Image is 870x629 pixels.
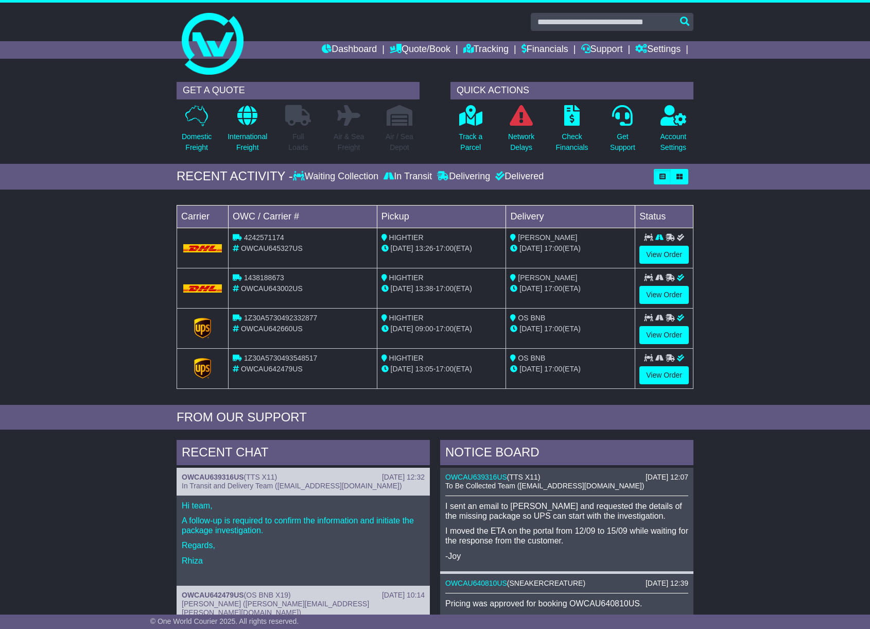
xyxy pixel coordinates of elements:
img: DHL.png [183,244,222,252]
img: GetCarrierServiceLogo [194,358,212,379]
span: 1438188673 [244,274,284,282]
img: DHL.png [183,284,222,293]
div: RECENT ACTIVITY - [177,169,293,184]
span: 17:00 [436,284,454,293]
a: AccountSettings [660,105,687,159]
p: Rhiza [182,556,425,566]
span: TTS X11 [510,473,538,481]
span: 17:00 [544,284,562,293]
a: OWCAU639316US [182,473,244,481]
div: GET A QUOTE [177,82,420,99]
span: 17:00 [436,325,454,333]
div: (ETA) [510,364,631,375]
span: [DATE] [391,284,413,293]
a: InternationalFreight [227,105,268,159]
span: 17:00 [544,365,562,373]
div: ( ) [445,473,688,482]
span: OWCAU645327US [241,244,303,252]
div: Delivering [434,171,493,182]
div: [DATE] 10:14 [382,591,425,600]
td: Delivery [506,205,635,228]
td: OWC / Carrier # [229,205,377,228]
span: TTS X11 [246,473,274,481]
div: Waiting Collection [293,171,381,182]
span: 1Z30A5730492332877 [244,314,317,322]
p: Track a Parcel [459,131,482,153]
span: [DATE] [519,244,542,252]
a: NetworkDelays [508,105,535,159]
span: OWCAU642479US [241,365,303,373]
div: [DATE] 12:32 [382,473,425,482]
span: © One World Courier 2025. All rights reserved. [150,617,299,625]
span: OWCAU643002US [241,284,303,293]
div: - (ETA) [381,243,502,254]
p: Air & Sea Freight [334,131,364,153]
td: Pickup [377,205,506,228]
p: Account Settings [660,131,687,153]
td: Carrier [177,205,229,228]
a: OWCAU640810US [445,579,507,587]
td: Status [635,205,693,228]
div: ( ) [182,591,425,600]
div: ( ) [445,579,688,588]
div: - (ETA) [381,364,502,375]
div: RECENT CHAT [177,440,430,468]
a: Financials [521,41,568,59]
span: 17:00 [544,325,562,333]
a: Quote/Book [390,41,450,59]
span: HIGHTIER [389,233,424,242]
a: Track aParcel [458,105,483,159]
a: Tracking [463,41,509,59]
p: A follow-up is required to confirm the information and initiate the package investigation. [182,516,425,535]
p: Final price: $239.14. [445,614,688,623]
a: View Order [639,366,689,384]
img: GetCarrierServiceLogo [194,318,212,338]
a: DomesticFreight [181,105,212,159]
div: - (ETA) [381,324,502,334]
span: In Transit and Delivery Team ([EMAIL_ADDRESS][DOMAIN_NAME]) [182,482,402,490]
p: I moved the ETA on the portal from 12/09 to 15/09 while waiting for the response from the customer. [445,526,688,546]
p: Air / Sea Depot [386,131,413,153]
a: View Order [639,246,689,264]
p: International Freight [228,131,267,153]
div: ( ) [182,473,425,482]
span: 4242571174 [244,233,284,242]
span: [DATE] [391,244,413,252]
p: -Joy [445,551,688,561]
span: OWCAU642660US [241,325,303,333]
span: [DATE] [391,365,413,373]
span: 13:05 [415,365,433,373]
span: HIGHTIER [389,354,424,362]
div: (ETA) [510,283,631,294]
p: Check Financials [556,131,588,153]
span: To Be Collected Team ([EMAIL_ADDRESS][DOMAIN_NAME]) [445,482,644,490]
span: 13:26 [415,244,433,252]
span: [PERSON_NAME] [518,274,577,282]
span: [DATE] [391,325,413,333]
div: (ETA) [510,324,631,334]
div: QUICK ACTIONS [450,82,693,99]
span: 17:00 [436,365,454,373]
div: - (ETA) [381,283,502,294]
a: Settings [635,41,681,59]
p: Regards, [182,540,425,550]
a: Dashboard [322,41,377,59]
a: View Order [639,286,689,304]
div: In Transit [381,171,434,182]
div: NOTICE BOARD [440,440,693,468]
a: OWCAU639316US [445,473,507,481]
p: I sent an email to [PERSON_NAME] and requested the details of the missing package so UPS can star... [445,501,688,521]
span: [PERSON_NAME] [518,233,577,242]
span: OS BNB [518,354,545,362]
a: CheckFinancials [555,105,589,159]
span: SNEAKERCREATURE [510,579,583,587]
p: Get Support [610,131,635,153]
span: [DATE] [519,365,542,373]
a: GetSupport [610,105,636,159]
p: Domestic Freight [182,131,212,153]
p: Network Delays [508,131,534,153]
a: Support [581,41,623,59]
span: HIGHTIER [389,274,424,282]
span: OS BNB X19 [246,591,288,599]
span: 17:00 [436,244,454,252]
